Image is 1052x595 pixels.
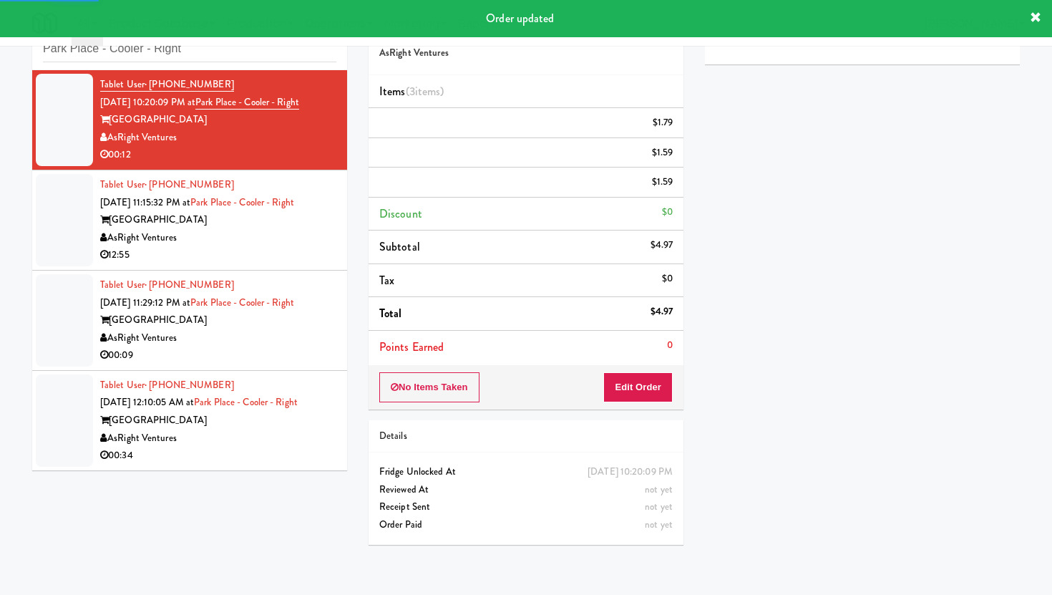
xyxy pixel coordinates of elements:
[32,371,347,470] li: Tablet User· [PHONE_NUMBER][DATE] 12:10:05 AM atPark Place - Cooler - Right[GEOGRAPHIC_DATA]AsRig...
[379,339,444,355] span: Points Earned
[379,516,673,534] div: Order Paid
[100,129,336,147] div: AsRight Ventures
[145,77,234,91] span: · [PHONE_NUMBER]
[100,146,336,164] div: 00:12
[662,203,673,221] div: $0
[43,36,336,62] input: Search vision orders
[100,95,195,109] span: [DATE] 10:20:09 PM at
[379,498,673,516] div: Receipt Sent
[100,347,336,364] div: 00:09
[145,178,234,191] span: · [PHONE_NUMBER]
[406,83,444,100] span: (3 )
[379,272,394,289] span: Tax
[379,305,402,321] span: Total
[588,463,673,481] div: [DATE] 10:20:09 PM
[379,83,444,100] span: Items
[100,395,194,409] span: [DATE] 12:10:05 AM at
[603,372,673,402] button: Edit Order
[379,481,673,499] div: Reviewed At
[100,229,336,247] div: AsRight Ventures
[195,95,299,110] a: Park Place - Cooler - Right
[100,246,336,264] div: 12:55
[100,296,190,309] span: [DATE] 11:29:12 PM at
[100,211,336,229] div: [GEOGRAPHIC_DATA]
[100,311,336,329] div: [GEOGRAPHIC_DATA]
[100,430,336,448] div: AsRight Ventures
[100,378,234,392] a: Tablet User· [PHONE_NUMBER]
[645,518,673,531] span: not yet
[645,500,673,513] span: not yet
[415,83,441,100] ng-pluralize: items
[486,10,554,26] span: Order updated
[662,270,673,288] div: $0
[379,372,479,402] button: No Items Taken
[652,144,673,162] div: $1.59
[653,114,673,132] div: $1.79
[190,195,294,209] a: Park Place - Cooler - Right
[652,173,673,191] div: $1.59
[100,195,190,209] span: [DATE] 11:15:32 PM at
[100,178,234,191] a: Tablet User· [PHONE_NUMBER]
[145,378,234,392] span: · [PHONE_NUMBER]
[100,447,336,465] div: 00:34
[379,48,673,59] h5: AsRight Ventures
[667,337,673,354] div: 0
[651,303,673,321] div: $4.97
[379,427,673,445] div: Details
[194,395,298,409] a: Park Place - Cooler - Right
[32,170,347,271] li: Tablet User· [PHONE_NUMBER][DATE] 11:15:32 PM atPark Place - Cooler - Right[GEOGRAPHIC_DATA]AsRig...
[379,238,420,255] span: Subtotal
[100,412,336,430] div: [GEOGRAPHIC_DATA]
[100,77,234,92] a: Tablet User· [PHONE_NUMBER]
[32,70,347,170] li: Tablet User· [PHONE_NUMBER][DATE] 10:20:09 PM atPark Place - Cooler - Right[GEOGRAPHIC_DATA]AsRig...
[645,483,673,496] span: not yet
[100,278,234,291] a: Tablet User· [PHONE_NUMBER]
[651,236,673,254] div: $4.97
[100,329,336,347] div: AsRight Ventures
[145,278,234,291] span: · [PHONE_NUMBER]
[379,463,673,481] div: Fridge Unlocked At
[379,205,422,222] span: Discount
[100,111,336,129] div: [GEOGRAPHIC_DATA]
[32,271,347,371] li: Tablet User· [PHONE_NUMBER][DATE] 11:29:12 PM atPark Place - Cooler - Right[GEOGRAPHIC_DATA]AsRig...
[190,296,294,309] a: Park Place - Cooler - Right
